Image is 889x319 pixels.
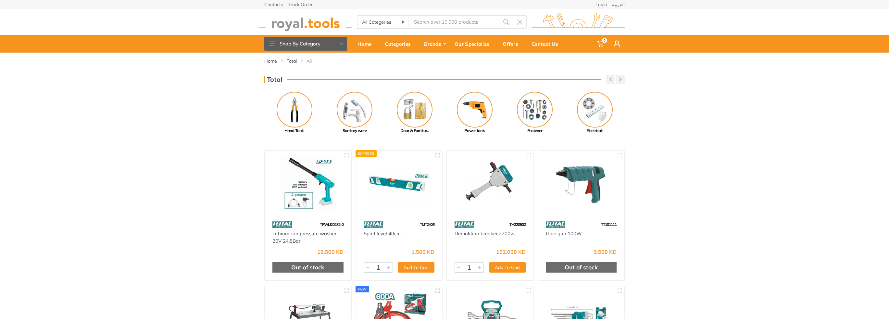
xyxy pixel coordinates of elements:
div: Hand Tools [264,128,324,134]
div: new [356,286,369,292]
a: Electricals [565,92,625,134]
img: royal.tools Logo [532,13,625,31]
img: royal.tools Logo [259,13,352,31]
div: Offers [498,37,527,51]
img: 86.webp [455,219,474,230]
li: All [307,58,321,64]
button: Shop By Category [264,37,347,51]
a: Demolition breaker 2200w [455,230,515,237]
a: Our Specialize [450,35,498,53]
a: Offers [498,35,527,53]
input: Site search [408,15,499,29]
a: Fastener [505,92,565,134]
div: Categories [380,37,419,51]
a: Sanitary ware [324,92,384,134]
div: 152.000 KD [496,249,526,254]
a: Home [353,35,380,53]
span: TH220502 [509,222,526,227]
img: Royal - Door & Furniture Hardware [397,92,432,128]
div: Power tools [444,128,505,134]
span: 0 [602,38,607,43]
span: TT101111 [601,222,617,227]
h3: Total [264,76,282,83]
span: TPWLI20282-0 [320,222,344,227]
div: Brands [419,37,450,51]
img: Royal - Hand Tools [277,92,312,128]
img: Royal Tools - Spirit level 40cm [362,156,437,213]
a: 0 [593,35,609,53]
img: Royal - Electricals [577,92,613,128]
div: Our Specialize [450,37,498,51]
div: Out of stock [272,262,344,273]
div: 3.500 KD [594,249,617,254]
div: Contact Us [527,37,567,51]
a: Spirit level 40cm [364,230,401,237]
div: Home [353,37,380,51]
img: 86.webp [272,219,292,230]
div: Out of stock [546,262,617,273]
img: Royal Tools - Lithium-ion pressure washer 20V 24.5Bar [270,156,345,213]
a: Contacts [264,2,283,7]
div: Electricals [565,128,625,134]
a: Hand Tools [264,92,324,134]
nav: breadcrumb [264,58,625,64]
img: Royal - Sanitary ware [337,92,372,128]
a: Contact Us [527,35,567,53]
img: Royal Tools - Glue gun 100W [544,156,619,213]
img: 86.webp [364,219,383,230]
div: Sanitary ware [324,128,384,134]
div: 1.500 KD [411,249,434,254]
a: Login [595,2,607,7]
a: Power tools [444,92,505,134]
a: Lithium-ion pressure washer 20V 24.5Bar [272,230,336,244]
a: Glue gun 100W [546,230,582,237]
a: Track Order [288,2,313,7]
img: Royal - Fastener [517,92,553,128]
a: Total [287,58,297,64]
a: Door & Furnitur... [384,92,444,134]
img: Royal Tools - Demolition breaker 2200w [453,156,528,213]
div: Fastener [505,128,565,134]
button: Add To Cart [398,262,434,273]
img: Royal - Power tools [457,92,493,128]
a: Home [264,58,277,64]
span: TMT2406 [420,222,434,227]
button: Add To Cart [489,262,526,273]
a: Categories [380,35,419,53]
a: العربية [612,2,625,7]
div: 12.500 KD [317,249,344,254]
div: Door & Furnitur... [384,128,444,134]
select: Category [357,16,408,28]
img: 86.webp [546,219,565,230]
div: Express [356,150,377,157]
